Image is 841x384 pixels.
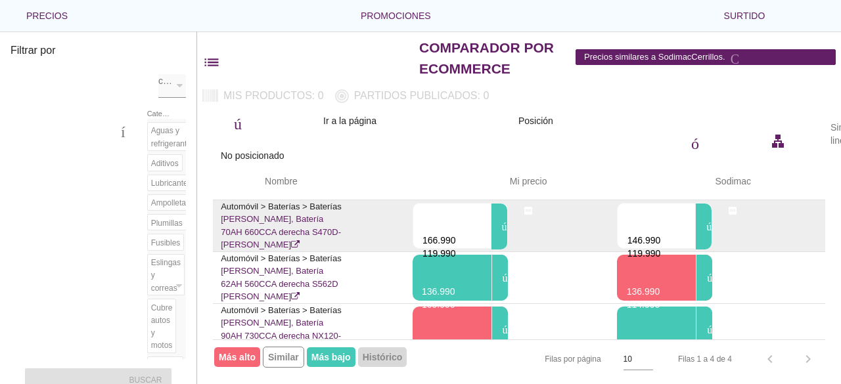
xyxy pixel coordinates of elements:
[417,223,486,232] font: detener
[518,116,553,126] font: Posición
[363,352,403,362] font: Histórico
[422,299,455,310] font: 109.990
[416,312,610,322] font: registro manual de fibra
[416,274,485,284] font: detener
[696,338,781,349] font: filtro_1
[151,179,192,188] font: Lubricantes
[696,235,780,245] font: filtro_2
[696,205,838,216] font: tiempo de acceso
[416,326,485,335] font: detener
[221,150,284,161] font: No posicionado
[219,352,256,362] font: Más alto
[620,287,761,297] font: adjuntar dinero
[492,323,560,333] font: público
[696,220,764,230] font: público
[621,236,761,245] font: adjuntar dinero
[584,52,725,62] font: Precios similares a SodimacCerrillos.
[205,163,357,200] th: Nombre: No ordenado.
[416,326,557,335] font: adjuntar dinero
[627,299,660,310] font: 114.990
[491,235,576,245] font: filtro_3
[696,257,838,267] font: tiempo de acceso
[221,202,342,211] font: Automóvil > Baterías > Baterías
[417,223,557,232] font: adjuntar dinero
[221,214,341,249] font: [PERSON_NAME], Batería 70AH 660CCA derecha S470D-[PERSON_NAME]
[221,305,342,315] font: Automóvil > Baterías > Baterías
[390,114,516,129] font: filtro_1
[620,339,761,349] font: adjuntar dinero
[265,176,298,186] font: Nombre
[627,286,660,297] font: 136.990
[696,323,765,333] font: público
[627,248,661,259] font: 119.990
[491,205,633,216] font: tiempo de acceso
[492,338,576,349] font: filtro_2
[151,238,181,247] font: Fusibles
[416,287,557,297] font: adjuntar dinero
[16,3,350,29] button: Precios
[68,8,340,24] font: flecha desplegable
[491,220,560,230] font: público
[311,352,351,362] font: Más bajo
[416,261,610,270] font: registro manual de fibra
[563,163,767,200] th: Sodimac: Sin ordenar. Activar para ordenar en orden ascendente.
[361,11,431,21] font: Promociones
[357,163,563,200] th: Mi precio: Sin ordenar. Activar para ordenar ascendentemente.
[422,235,456,245] font: 166.990
[350,3,714,29] button: Promociones
[417,236,557,245] font: adjuntar dinero
[492,286,576,297] font: filtro_2
[620,326,699,335] font: estrella
[416,339,557,349] font: adjuntar dinero
[151,198,190,207] font: Ampolletas
[422,248,456,259] font: 119.990
[416,274,557,284] font: adjuntar dinero
[417,209,611,219] font: registro manual de fibra
[151,258,181,292] font: Eslingas y correas
[431,8,703,24] font: flecha desplegable
[509,351,781,367] font: flecha desplegable
[11,45,55,56] font: Filtrar por
[492,257,634,267] font: tiempo de acceso
[696,309,838,319] font: tiempo de acceso
[221,318,341,353] font: [PERSON_NAME], Batería 90AH 730CCA derecha NX120-7MF [PERSON_NAME]
[724,11,765,21] font: Surtido
[419,40,554,76] font: Comparador por eCommerce
[510,176,547,186] font: Mi precio
[221,266,338,301] font: [PERSON_NAME], Batería 62AH 560CCA derecha S562D [PERSON_NAME]
[218,114,321,129] font: público
[151,218,183,227] font: Plumillas
[202,53,414,72] font: lista de filtros
[627,235,661,245] font: 146.990
[151,303,173,351] font: Cubre autos y motos
[11,121,141,137] font: categoría
[422,286,455,297] font: 136.990
[716,176,751,186] font: Sodimac
[627,338,660,349] font: 149.990
[696,286,781,297] font: filtro_3
[621,223,761,232] font: adjuntar dinero
[731,51,831,64] font: Cancelar
[620,274,699,284] font: estrella
[422,338,455,349] font: 153.990
[26,11,68,21] font: Precios
[268,352,299,362] font: Similar
[492,271,560,282] font: público
[151,126,195,148] font: Aguas y refrigerantes
[323,116,376,126] font: Ir a la página
[621,223,690,232] font: detener
[221,253,342,263] font: Automóvil > Baterías > Baterías
[696,271,765,282] font: público
[151,159,179,168] font: Aditivos
[492,309,634,319] font: tiempo de acceso
[11,77,152,93] font: almacenar
[218,133,817,149] font: contorno de casilla de verificación en blanco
